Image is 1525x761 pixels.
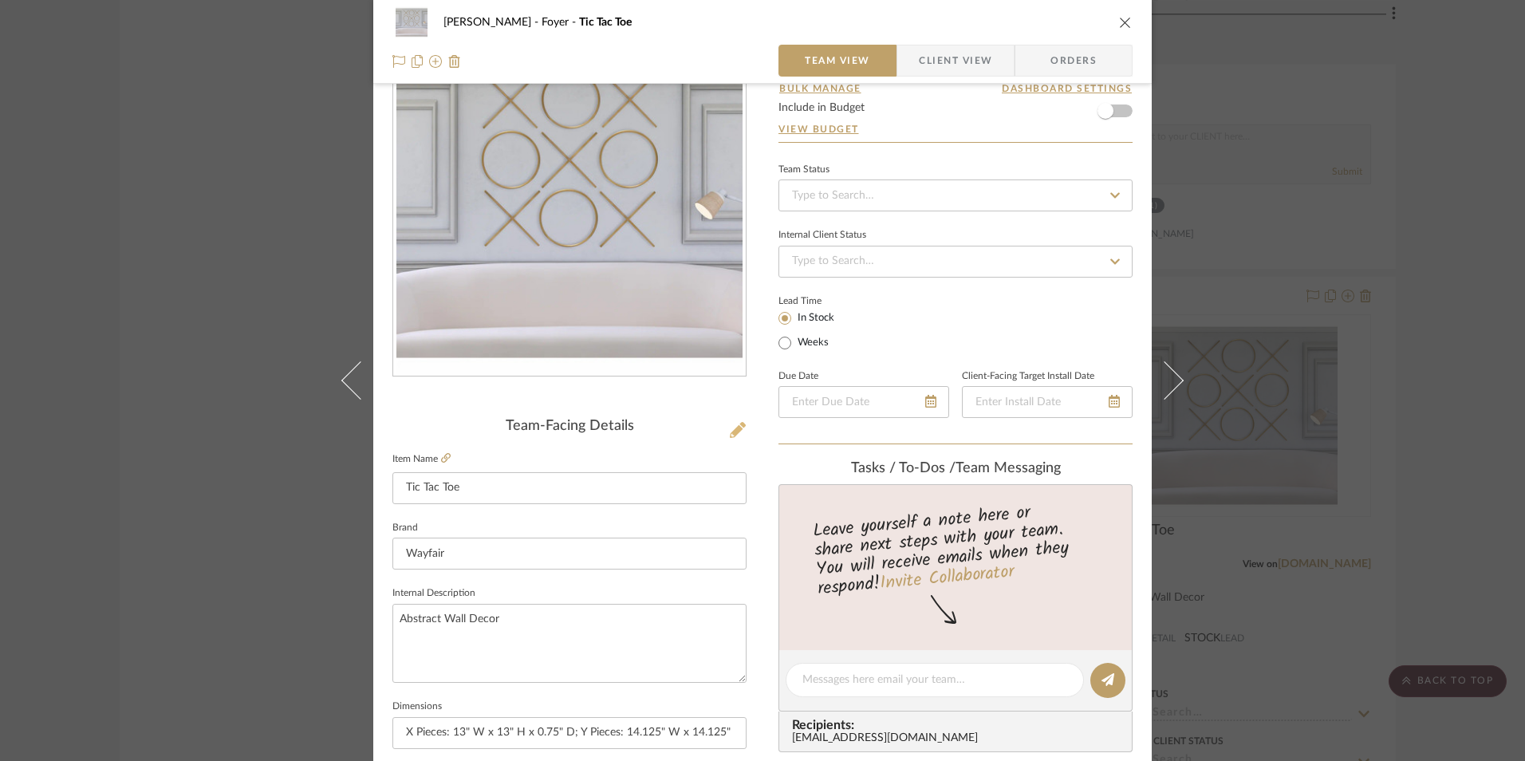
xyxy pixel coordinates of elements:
span: Recipients: [792,718,1125,732]
label: Brand [392,524,418,532]
label: Client-Facing Target Install Date [962,373,1094,380]
span: Client View [919,45,992,77]
button: Bulk Manage [778,81,862,96]
button: Dashboard Settings [1001,81,1133,96]
div: Team-Facing Details [392,418,747,436]
input: Enter the dimensions of this item [392,717,747,749]
span: Tic Tac Toe [579,17,632,28]
a: View Budget [778,123,1133,136]
div: [EMAIL_ADDRESS][DOMAIN_NAME] [792,732,1125,745]
img: 5abce35e-7876-4560-a24f-b405becbcd6b_436x436.jpg [396,30,743,377]
span: Team View [805,45,870,77]
button: close [1118,15,1133,30]
label: In Stock [794,311,834,325]
span: Foyer [542,17,579,28]
div: 0 [393,30,746,377]
label: Weeks [794,336,829,350]
div: Team Status [778,166,829,174]
span: Tasks / To-Dos / [851,461,956,475]
span: Orders [1033,45,1114,77]
div: Leave yourself a note here or share next steps with your team. You will receive emails when they ... [777,495,1135,602]
a: Invite Collaborator [879,558,1015,598]
label: Lead Time [778,294,861,308]
div: team Messaging [778,460,1133,478]
div: Internal Client Status [778,231,866,239]
img: Remove from project [448,55,461,68]
mat-radio-group: Select item type [778,308,861,353]
input: Enter Install Date [962,386,1133,418]
label: Due Date [778,373,818,380]
label: Internal Description [392,589,475,597]
input: Enter Brand [392,538,747,570]
input: Type to Search… [778,246,1133,278]
input: Enter Item Name [392,472,747,504]
span: [PERSON_NAME] [443,17,542,28]
input: Type to Search… [778,179,1133,211]
img: 5abce35e-7876-4560-a24f-b405becbcd6b_48x40.jpg [392,6,431,38]
label: Item Name [392,452,451,466]
label: Dimensions [392,703,442,711]
input: Enter Due Date [778,386,949,418]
